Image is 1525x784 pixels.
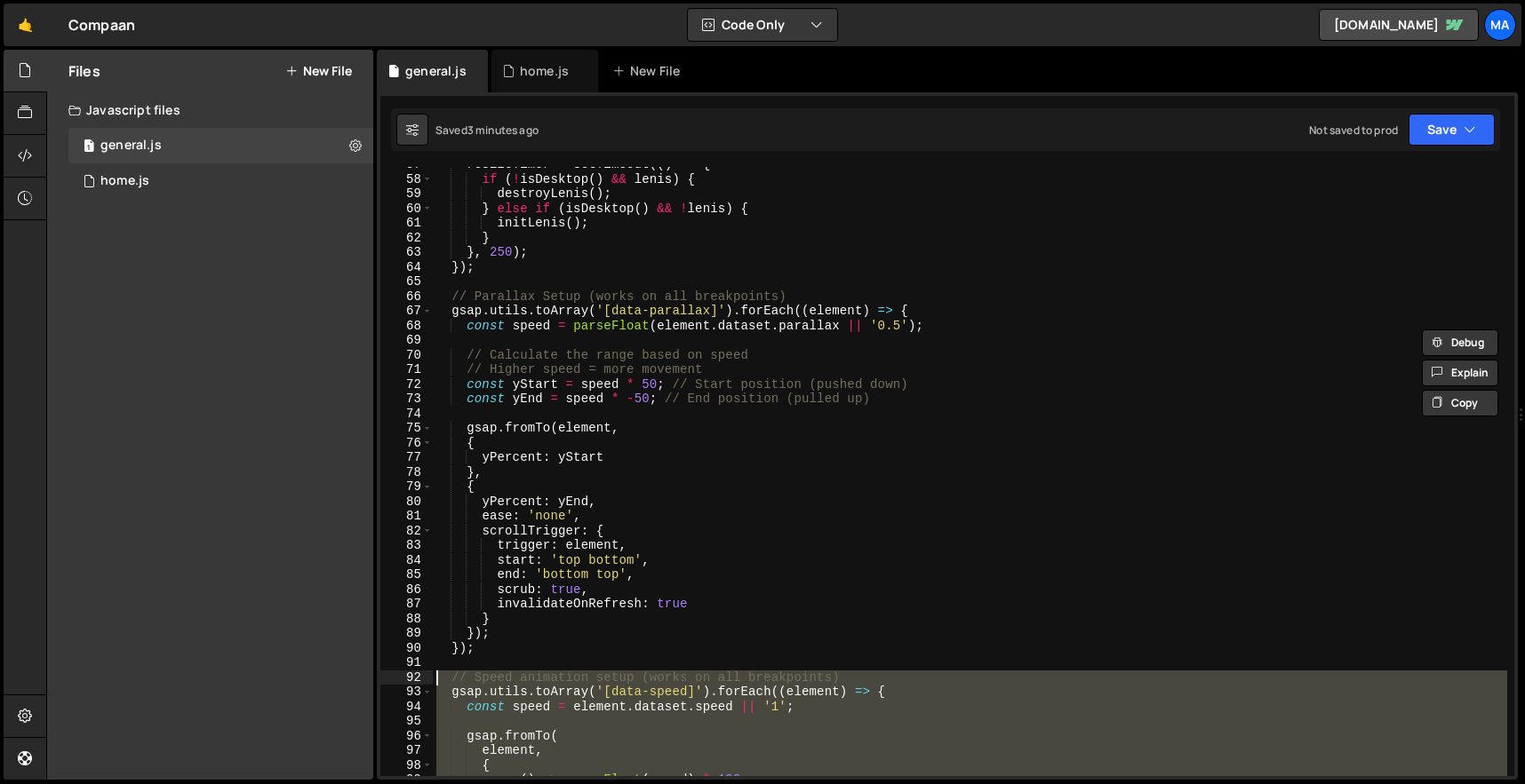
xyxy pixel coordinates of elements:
div: 76 [380,436,433,451]
div: 92 [380,670,433,685]
div: 82 [380,524,433,539]
div: 83 [380,538,433,553]
div: 65 [380,274,433,289]
div: 71 [380,362,433,377]
div: New File [612,62,687,80]
div: 59 [380,186,433,202]
div: home.js [520,62,569,80]
a: 🤙 [4,4,47,46]
div: 93 [380,685,433,700]
div: 85 [380,567,433,582]
button: Copy [1422,390,1498,416]
div: 16932/46366.js [68,163,373,199]
div: 73 [380,392,433,407]
div: 67 [380,304,433,319]
span: 1 [84,140,94,154]
div: 16932/46367.js [68,128,373,163]
div: 75 [380,421,433,436]
div: 91 [380,655,433,670]
div: home.js [100,173,149,189]
button: New File [285,64,352,78]
div: 74 [380,407,433,422]
div: 98 [380,758,433,773]
a: [DOMAIN_NAME] [1319,9,1479,41]
div: 66 [380,289,433,305]
div: 86 [380,582,433,598]
div: 95 [380,714,433,729]
div: Javascript files [47,92,373,128]
div: 96 [380,729,433,744]
div: 68 [380,319,433,334]
div: general.js [405,62,467,80]
button: Save [1409,114,1495,146]
div: 94 [380,700,433,715]
button: Debug [1422,329,1498,356]
button: Explain [1422,360,1498,386]
div: 77 [380,450,433,465]
div: 60 [380,202,433,217]
div: 62 [380,231,433,246]
div: 69 [380,333,433,348]
div: 80 [380,495,433,510]
div: 79 [380,479,433,495]
div: 81 [380,509,433,524]
div: 63 [380,245,433,260]
div: 58 [380,172,433,187]
h2: Files [68,61,100,81]
div: 70 [380,348,433,363]
div: 3 minutes ago [467,123,539,138]
div: Compaan [68,14,135,36]
div: 97 [380,743,433,758]
a: Ma [1484,9,1516,41]
div: 87 [380,597,433,612]
button: Code Only [688,9,837,41]
div: 89 [380,626,433,641]
div: general.js [100,138,162,154]
div: 64 [380,260,433,275]
div: Saved [435,123,539,138]
div: 90 [380,641,433,656]
div: 84 [380,553,433,568]
div: Not saved to prod [1309,123,1398,138]
div: 72 [380,377,433,392]
div: 61 [380,216,433,231]
div: 78 [380,465,433,480]
div: 88 [380,612,433,627]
